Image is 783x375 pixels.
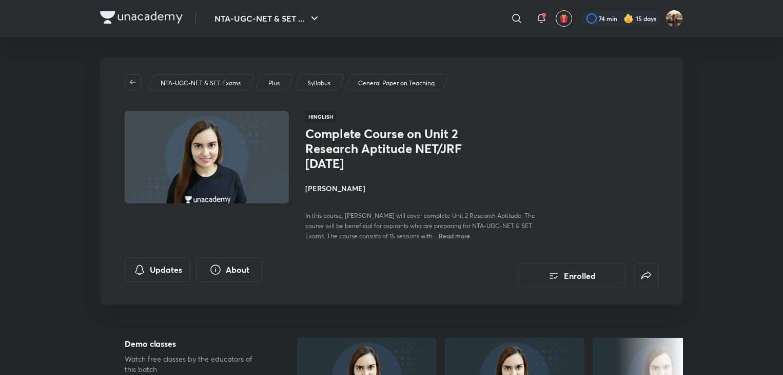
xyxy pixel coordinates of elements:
[267,79,282,88] a: Plus
[123,110,290,204] img: Thumbnail
[665,10,683,27] img: Soumya singh
[125,257,190,282] button: Updates
[439,232,470,240] span: Read more
[197,257,262,282] button: About
[556,10,572,27] button: avatar
[268,79,280,88] p: Plus
[307,79,330,88] p: Syllabus
[100,11,183,26] a: Company Logo
[208,8,327,29] button: NTA-UGC-NET & SET ...
[305,212,535,240] span: In this course, [PERSON_NAME] will cover complete Unit 2 Research Aptitude. The course will be be...
[634,264,658,288] button: false
[125,354,264,374] p: Watch free classes by the educators of this batch
[161,79,241,88] p: NTA-UGC-NET & SET Exams
[357,79,437,88] a: General Paper on Teaching
[125,338,264,350] h5: Demo classes
[159,79,243,88] a: NTA-UGC-NET & SET Exams
[305,183,535,194] h4: [PERSON_NAME]
[623,13,634,24] img: streak
[358,79,435,88] p: General Paper on Teaching
[306,79,332,88] a: Syllabus
[305,111,336,122] span: Hinglish
[518,264,625,288] button: Enrolled
[305,126,473,171] h1: Complete Course on Unit 2 Research Aptitude NET/JRF [DATE]
[100,11,183,24] img: Company Logo
[559,14,569,23] img: avatar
